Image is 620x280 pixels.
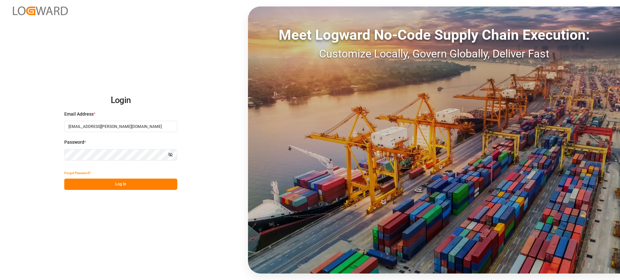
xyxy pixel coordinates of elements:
[64,111,94,118] span: Email Address
[248,46,620,62] div: Customize Locally, Govern Globally, Deliver Fast
[248,24,620,46] div: Meet Logward No-Code Supply Chain Execution:
[13,6,68,15] img: Logward_new_orange.png
[64,179,177,190] button: Log In
[64,139,84,146] span: Password
[64,167,91,179] button: Forgot Password?
[64,90,177,111] h2: Login
[64,121,177,132] input: Enter your email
